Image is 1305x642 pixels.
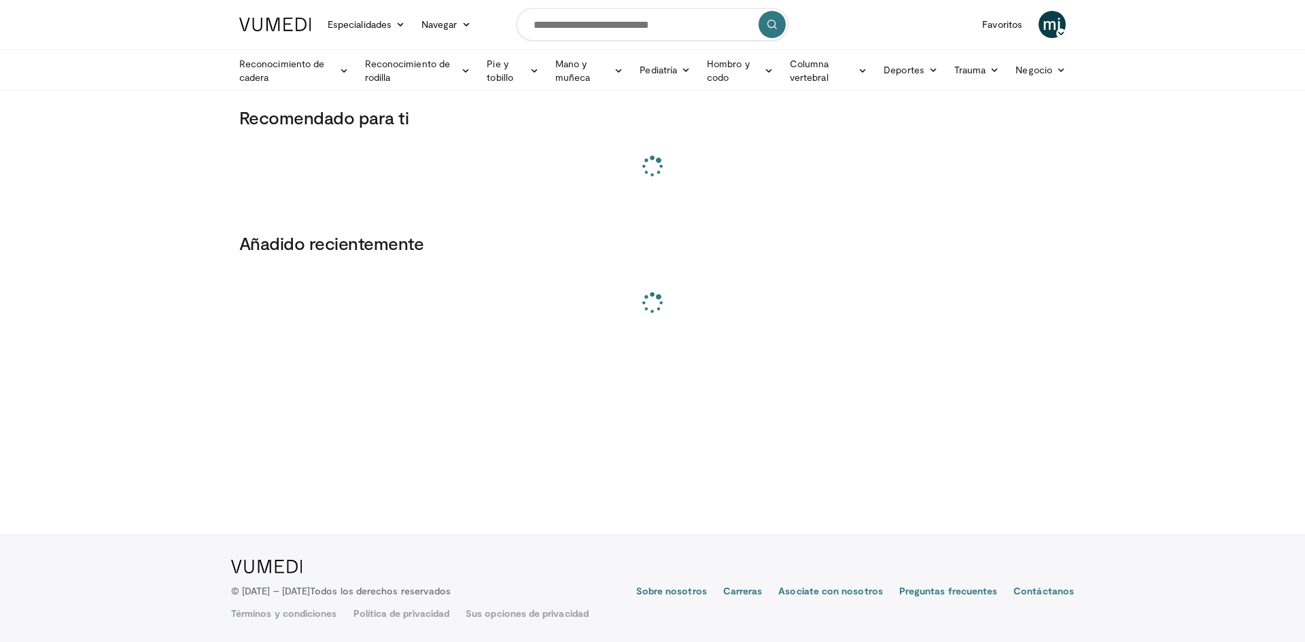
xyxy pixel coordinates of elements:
[319,11,413,38] a: Especialidades
[231,560,302,573] img: Logotipo de VuMedi
[778,585,882,596] font: Asociate con nosotros
[790,58,829,83] font: Columna vertebral
[547,57,631,84] a: Mano y muñeca
[365,58,450,83] font: Reconocimiento de rodilla
[707,58,750,83] font: Hombro y codo
[421,18,457,30] font: Navegar
[875,56,946,84] a: Deportes
[723,584,763,601] a: Carreras
[946,56,1008,84] a: Trauma
[466,607,589,620] a: Sus opciones de privacidad
[1039,11,1066,38] a: mi
[1007,56,1074,84] a: Negocio
[239,107,408,128] font: Recomendado para ti
[517,8,788,41] input: Buscar temas, intervenciones
[884,64,924,75] font: Deportes
[636,585,707,596] font: Sobre nosotros
[239,58,324,83] font: Reconocimiento de cadera
[723,585,763,596] font: Carreras
[231,585,310,596] font: © [DATE] – [DATE]
[239,232,423,253] font: Añadido recientemente
[466,607,589,619] font: Sus opciones de privacidad
[231,607,337,620] a: Términos y condiciones
[1013,584,1074,601] a: Contáctanos
[555,58,590,83] font: Mano y muñeca
[413,11,479,38] a: Navegar
[328,18,391,30] font: Especialidades
[487,58,513,83] font: Pie y tobillo
[231,57,357,84] a: Reconocimiento de cadera
[974,11,1030,38] a: Favoritos
[353,607,450,620] a: Política de privacidad
[899,585,997,596] font: Preguntas frecuentes
[699,57,782,84] a: Hombro y codo
[353,607,450,619] font: Política de privacidad
[782,57,875,84] a: Columna vertebral
[899,584,997,601] a: Preguntas frecuentes
[954,64,986,75] font: Trauma
[239,18,311,31] img: Logotipo de VuMedi
[478,57,547,84] a: Pie y tobillo
[357,57,479,84] a: Reconocimiento de rodilla
[310,585,451,596] font: Todos los derechos reservados
[1015,64,1052,75] font: Negocio
[982,18,1022,30] font: Favoritos
[636,584,707,601] a: Sobre nosotros
[1043,14,1061,34] font: mi
[778,584,882,601] a: Asociate con nosotros
[640,64,677,75] font: Pediatría
[631,56,699,84] a: Pediatría
[1013,585,1074,596] font: Contáctanos
[231,607,337,619] font: Términos y condiciones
